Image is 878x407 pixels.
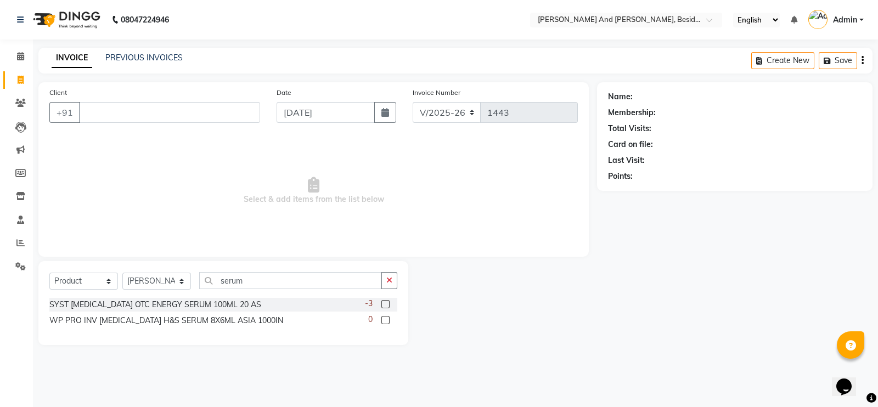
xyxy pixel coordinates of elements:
button: Create New [751,52,814,69]
span: Select & add items from the list below [49,136,578,246]
a: PREVIOUS INVOICES [105,53,183,63]
iframe: chat widget [832,363,867,396]
b: 08047224946 [121,4,169,35]
img: Admin [808,10,828,29]
label: Client [49,88,67,98]
div: Last Visit: [608,155,645,166]
label: Invoice Number [413,88,460,98]
button: +91 [49,102,80,123]
div: Membership: [608,107,656,118]
button: Save [819,52,857,69]
img: logo [28,4,103,35]
input: Search by Name/Mobile/Email/Code [79,102,260,123]
a: INVOICE [52,48,92,68]
span: 0 [368,314,373,325]
div: Name: [608,91,633,103]
span: Admin [833,14,857,26]
label: Date [277,88,291,98]
div: WP PRO INV [MEDICAL_DATA] H&S SERUM 8X6ML ASIA 1000IN [49,315,283,326]
div: Total Visits: [608,123,651,134]
div: Card on file: [608,139,653,150]
div: Points: [608,171,633,182]
input: Search or Scan [199,272,382,289]
div: SYST [MEDICAL_DATA] OTC ENERGY SERUM 100ML 20 AS [49,299,261,310]
span: -3 [365,298,373,309]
